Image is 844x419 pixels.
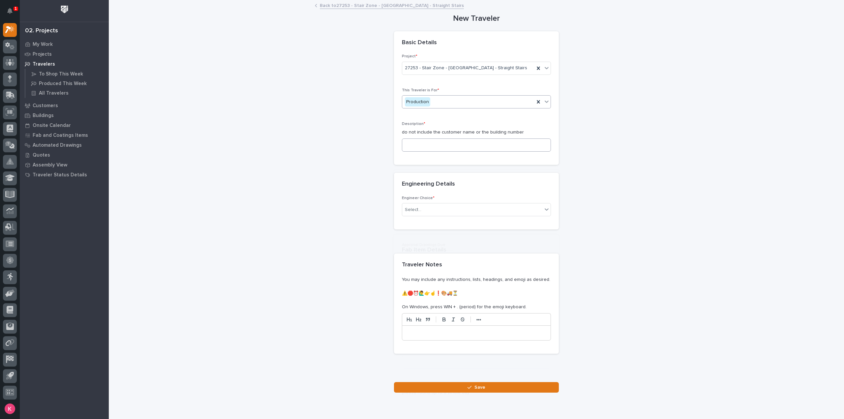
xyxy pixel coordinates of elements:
[33,113,54,119] p: Buildings
[33,51,52,57] p: Projects
[20,140,109,150] a: Automated Drawings
[20,120,109,130] a: Onsite Calendar
[39,71,83,77] p: To Shop This Week
[25,79,109,88] a: Produced This Week
[20,49,109,59] a: Projects
[402,39,437,46] h2: Basic Details
[58,3,71,15] img: Workspace Logo
[33,172,87,178] p: Traveler Status Details
[20,130,109,140] a: Fab and Coatings Items
[320,1,464,9] a: Back to27253 - Stair Zone - [GEOGRAPHIC_DATA] - Straight Stairs
[394,14,559,23] h1: New Traveler
[33,142,82,148] p: Automated Drawings
[20,39,109,49] a: My Work
[20,170,109,180] a: Traveler Status Details
[402,261,442,269] h2: Traveler Notes
[3,402,17,416] button: users-avatar
[405,206,421,213] div: Select...
[25,27,58,35] div: 02. Projects
[402,247,446,254] h2: Fab Item Details
[25,88,109,98] a: All Travelers
[405,65,527,72] span: 27253 - Stair Zone - [GEOGRAPHIC_DATA] - Straight Stairs
[402,389,551,396] p: please round up to a whole day
[8,8,17,18] div: Notifications1
[33,103,58,109] p: Customers
[15,6,17,11] p: 1
[474,315,483,323] button: •••
[39,90,69,96] p: All Travelers
[33,162,67,168] p: Assembly View
[402,54,417,58] span: Project
[3,4,17,18] button: Notifications
[402,196,435,200] span: Engineer Choice
[405,97,430,107] div: Production
[474,384,485,390] span: Save
[20,150,109,160] a: Quotes
[402,122,425,126] span: Description
[20,101,109,110] a: Customers
[476,317,481,322] strong: •••
[33,42,53,47] p: My Work
[402,276,551,311] p: You may include any instructions, lists, headings, and emoji as desired. ⚠️🛑⏰🙋‍♂️👉☝️❗🎨🚚⏳ On Windo...
[33,123,71,129] p: Onsite Calendar
[402,88,439,92] span: This Traveler is For
[33,61,55,67] p: Travelers
[25,69,109,78] a: To Shop This Week
[402,129,551,136] p: do not include the customer name or the building number
[402,181,455,188] h2: Engineering Details
[394,382,559,393] button: Save
[20,160,109,170] a: Assembly View
[33,133,88,138] p: Fab and Coatings Items
[20,110,109,120] a: Buildings
[39,81,87,87] p: Produced This Week
[20,59,109,69] a: Travelers
[33,152,50,158] p: Quotes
